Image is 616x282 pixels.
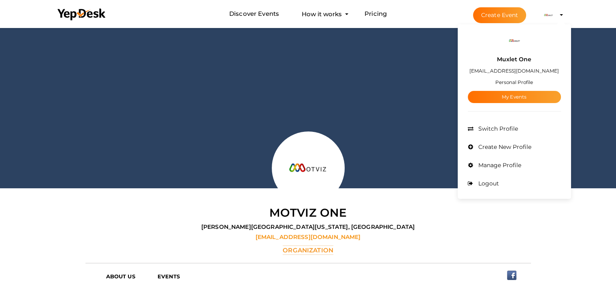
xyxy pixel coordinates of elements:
img: ACg8ocIWNsa0RHzOEXgJfEbSp8kohUkf-5JWgRCa194T7eVOR_ZCVbk=s100 [504,30,524,51]
a: Discover Events [229,6,279,22]
span: Create New Profile [476,143,531,151]
a: Pricing [364,6,387,22]
label: Muxlet One [497,55,531,64]
img: ACg8ocIWNsa0RHzOEXgJfEbSp8kohUkf-5JWgRCa194T7eVOR_ZCVbk=s100 [540,7,556,23]
button: Create Event [473,7,526,23]
small: Personal Profile [495,79,533,85]
span: Switch Profile [476,125,518,132]
span: Logout [476,180,499,187]
img: JKG0QCX5_normal.jpeg [272,131,345,205]
label: [EMAIL_ADDRESS][DOMAIN_NAME] [256,233,361,241]
label: Organization [283,245,333,255]
label: [EMAIL_ADDRESS][DOMAIN_NAME] [469,66,559,75]
a: My Events [468,91,561,103]
label: Motviz One [269,205,347,221]
span: Manage Profile [476,161,521,169]
label: [PERSON_NAME][GEOGRAPHIC_DATA][US_STATE], [GEOGRAPHIC_DATA] [201,223,415,231]
img: facebook.png [507,271,516,280]
button: How it works [299,6,344,22]
b: ABOUT US [106,273,135,280]
b: EVENTS [158,273,180,280]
